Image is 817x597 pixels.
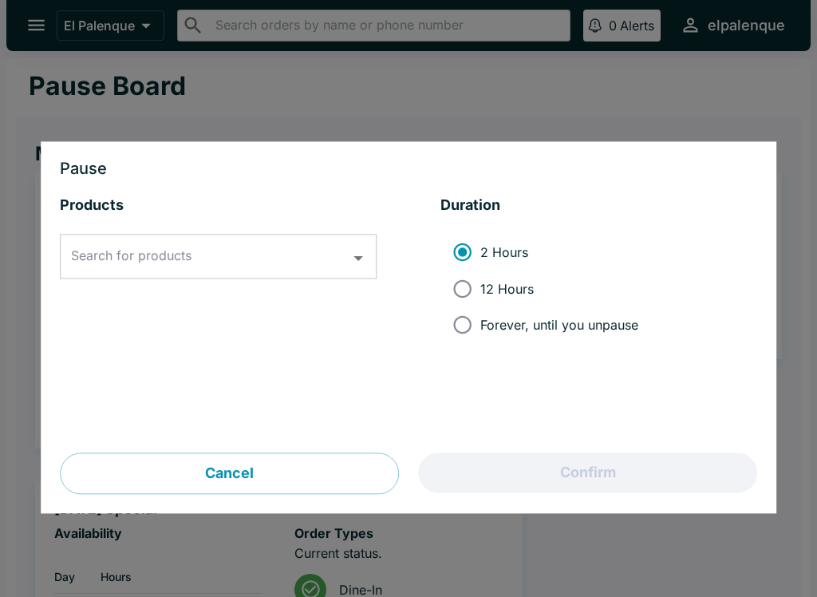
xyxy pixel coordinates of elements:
[440,196,757,215] h5: Duration
[480,244,528,260] span: 2 Hours
[480,281,534,297] span: 12 Hours
[346,246,371,271] button: Open
[60,453,399,495] button: Cancel
[60,196,377,215] h5: Products
[480,317,638,333] span: Forever, until you unpause
[60,161,757,177] h3: Pause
